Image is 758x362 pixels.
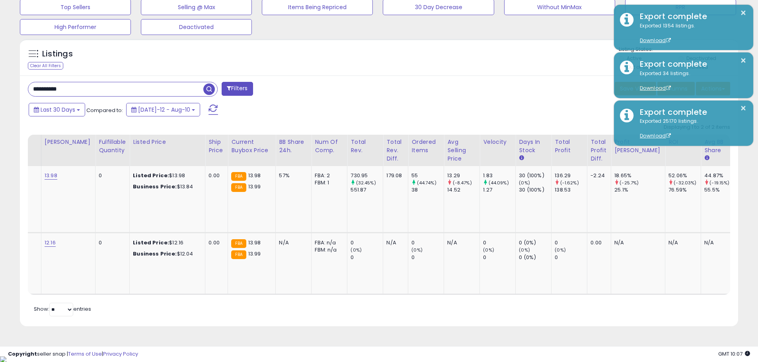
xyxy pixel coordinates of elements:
[356,180,376,186] small: (32.45%)
[351,254,383,261] div: 0
[489,180,509,186] small: (44.09%)
[740,103,746,113] button: ×
[231,250,246,259] small: FBA
[519,172,551,179] div: 30 (100%)
[351,138,380,155] div: Total Rev.
[483,172,515,179] div: 1.83
[45,172,57,180] a: 13.98
[351,247,362,253] small: (0%)
[453,180,472,186] small: (-8.47%)
[590,172,605,179] div: -2.24
[99,172,123,179] div: 0
[519,254,551,261] div: 0 (0%)
[519,239,551,246] div: 0 (0%)
[614,172,665,179] div: 18.65%
[45,239,56,247] a: 12.16
[417,180,436,186] small: (44.74%)
[68,350,102,358] a: Terms of Use
[386,239,402,246] div: N/A
[483,247,494,253] small: (0%)
[248,250,261,257] span: 13.99
[386,138,405,163] div: Total Rev. Diff.
[555,239,587,246] div: 0
[29,103,85,116] button: Last 30 Days
[447,138,476,163] div: Avg Selling Price
[668,186,701,194] div: 76.59%
[138,106,190,114] span: [DATE]-12 - Aug-10
[555,138,584,155] div: Total Profit
[99,138,126,155] div: Fulfillable Quantity
[483,239,515,246] div: 0
[351,172,383,179] div: 730.95
[634,106,747,118] div: Export complete
[8,350,37,358] strong: Copyright
[620,180,639,186] small: (-25.7%)
[483,186,515,194] div: 1.27
[231,138,272,155] div: Current Buybox Price
[279,172,305,179] div: 57%
[103,350,138,358] a: Privacy Policy
[555,172,587,179] div: 136.29
[634,11,747,22] div: Export complete
[590,138,608,163] div: Total Profit Diff.
[231,239,246,248] small: FBA
[45,138,92,146] div: [PERSON_NAME]
[315,179,341,186] div: FBM: 1
[411,254,444,261] div: 0
[86,106,123,114] span: Compared to:
[447,186,479,194] div: 14.52
[248,239,261,246] span: 13.98
[634,58,747,70] div: Export complete
[640,37,671,44] a: Download
[740,56,746,66] button: ×
[141,19,252,35] button: Deactivated
[28,62,63,70] div: Clear All Filters
[315,138,344,155] div: Num of Comp.
[133,172,169,179] b: Listed Price:
[704,138,733,155] div: Avg BB Share
[20,19,131,35] button: High Performer
[740,8,746,18] button: ×
[133,239,169,246] b: Listed Price:
[411,239,444,246] div: 0
[99,239,123,246] div: 0
[351,186,383,194] div: 551.87
[640,85,671,91] a: Download
[34,305,91,313] span: Show: entries
[411,186,444,194] div: 38
[208,138,224,155] div: Ship Price
[41,106,75,114] span: Last 30 Days
[133,250,177,257] b: Business Price:
[634,70,747,92] div: Exported 34 listings.
[208,239,222,246] div: 0.00
[718,350,750,358] span: 2025-09-10 10:07 GMT
[519,155,524,162] small: Days In Stock.
[231,172,246,181] small: FBA
[519,247,530,253] small: (0%)
[704,239,731,246] div: N/A
[133,183,199,190] div: $13.84
[248,183,261,190] span: 13.99
[674,180,696,186] small: (-32.03%)
[231,183,246,192] small: FBA
[42,48,73,60] h5: Listings
[519,180,530,186] small: (0%)
[519,138,548,155] div: Days In Stock
[704,186,737,194] div: 55.5%
[560,180,579,186] small: (-1.62%)
[133,138,202,146] div: Listed Price
[555,186,587,194] div: 138.53
[483,254,515,261] div: 0
[614,186,665,194] div: 25.1%
[590,239,605,246] div: 0.00
[279,239,305,246] div: N/A
[351,239,383,246] div: 0
[704,155,709,162] small: Avg BB Share.
[519,186,551,194] div: 30 (100%)
[315,239,341,246] div: FBA: n/a
[668,239,695,246] div: N/A
[447,239,474,246] div: N/A
[411,247,423,253] small: (0%)
[133,172,199,179] div: $13.98
[126,103,200,116] button: [DATE]-12 - Aug-10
